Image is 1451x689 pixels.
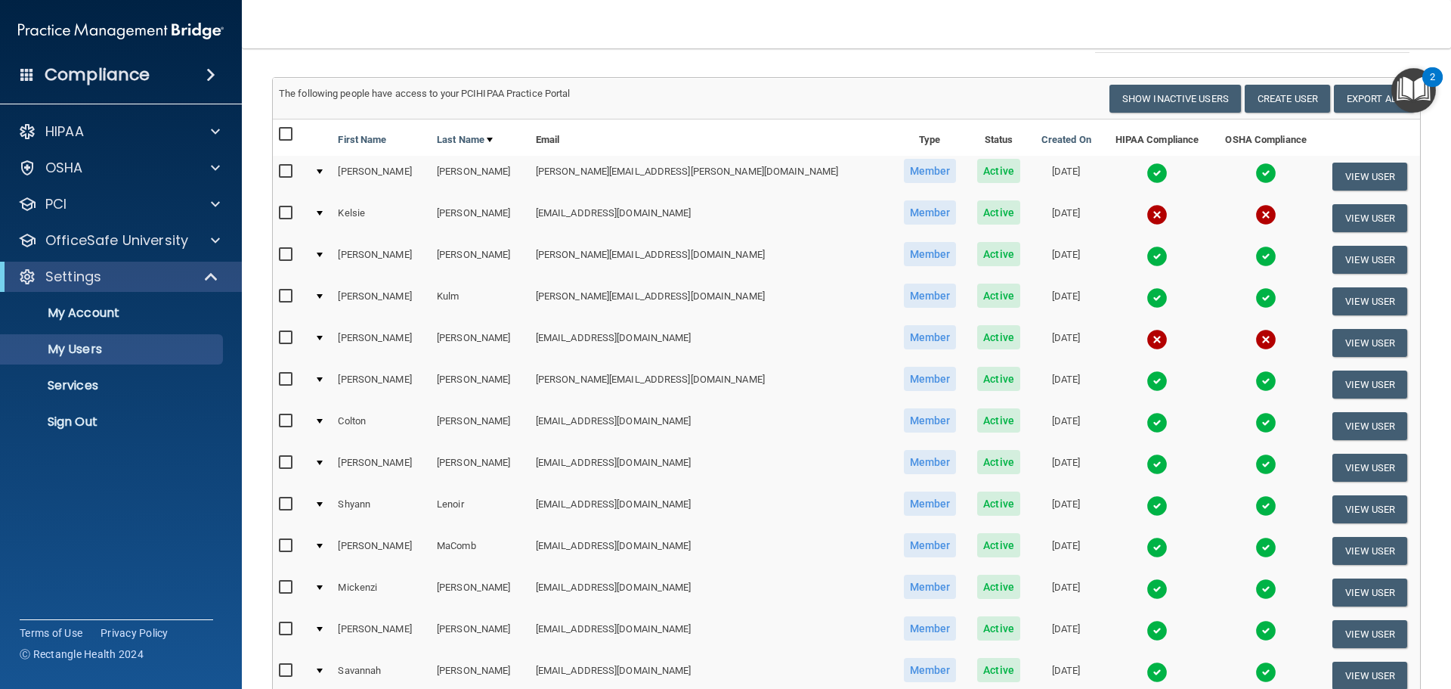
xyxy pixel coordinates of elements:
button: Show Inactive Users [1109,85,1241,113]
th: Email [530,119,893,156]
td: [PERSON_NAME] [332,530,431,572]
td: [PERSON_NAME] [431,239,530,281]
td: [PERSON_NAME] [431,405,530,447]
td: [DATE] [1030,447,1102,489]
span: Member [904,533,957,557]
td: Kelsie [332,197,431,239]
span: Member [904,284,957,308]
th: OSHA Compliance [1212,119,1320,156]
img: tick.e7d51cea.svg [1146,620,1168,641]
td: MaComb [431,530,530,572]
span: Active [977,159,1020,183]
td: [EMAIL_ADDRESS][DOMAIN_NAME] [530,530,893,572]
a: HIPAA [18,123,220,141]
img: tick.e7d51cea.svg [1255,454,1276,475]
td: [DATE] [1030,364,1102,405]
h4: Compliance [45,64,150,85]
td: [DATE] [1030,156,1102,197]
th: HIPAA Compliance [1102,119,1212,156]
img: tick.e7d51cea.svg [1255,662,1276,683]
img: cross.ca9f0e7f.svg [1146,329,1168,350]
span: Active [977,200,1020,225]
img: cross.ca9f0e7f.svg [1255,329,1276,350]
td: [EMAIL_ADDRESS][DOMAIN_NAME] [530,322,893,364]
a: First Name [338,131,386,149]
img: tick.e7d51cea.svg [1255,495,1276,517]
span: The following people have access to your PCIHIPAA Practice Portal [279,88,571,99]
img: tick.e7d51cea.svg [1146,495,1168,517]
img: tick.e7d51cea.svg [1146,371,1168,392]
td: [PERSON_NAME][EMAIL_ADDRESS][DOMAIN_NAME] [530,281,893,322]
button: View User [1332,495,1407,523]
button: View User [1332,620,1407,648]
button: View User [1332,246,1407,274]
td: [PERSON_NAME] [332,364,431,405]
td: [PERSON_NAME] [431,156,530,197]
td: [DATE] [1030,613,1102,655]
span: Active [977,242,1020,266]
p: OfficeSafe University [45,231,188,250]
p: PCI [45,195,67,213]
td: [DATE] [1030,572,1102,613]
img: tick.e7d51cea.svg [1146,579,1168,600]
td: [EMAIL_ADDRESS][DOMAIN_NAME] [530,447,893,489]
td: [EMAIL_ADDRESS][DOMAIN_NAME] [530,197,893,239]
p: My Users [10,342,216,357]
img: tick.e7d51cea.svg [1255,620,1276,641]
a: Settings [18,268,219,286]
button: View User [1332,163,1407,191]
button: View User [1332,329,1407,357]
a: OfficeSafe University [18,231,220,250]
td: [DATE] [1030,530,1102,572]
span: Member [904,325,957,349]
span: Active [977,658,1020,682]
span: Active [977,450,1020,474]
td: [DATE] [1030,197,1102,239]
img: tick.e7d51cea.svg [1255,246,1276,267]
button: View User [1332,537,1407,565]
th: Status [967,119,1031,156]
p: HIPAA [45,123,84,141]
p: My Account [10,306,216,321]
button: Open Resource Center, 2 new notifications [1391,68,1436,113]
span: Active [977,492,1020,516]
a: Terms of Use [20,625,82,641]
td: [DATE] [1030,405,1102,447]
td: [PERSON_NAME] [431,364,530,405]
td: [PERSON_NAME] [332,239,431,281]
a: PCI [18,195,220,213]
p: Services [10,378,216,393]
td: [PERSON_NAME][EMAIL_ADDRESS][DOMAIN_NAME] [530,364,893,405]
td: Kulm [431,281,530,322]
td: [EMAIL_ADDRESS][DOMAIN_NAME] [530,572,893,613]
button: View User [1332,287,1407,315]
span: Member [904,575,957,599]
td: [DATE] [1030,489,1102,530]
img: tick.e7d51cea.svg [1146,412,1168,433]
span: Active [977,575,1020,599]
td: Lenoir [431,489,530,530]
span: Member [904,616,957,641]
span: Member [904,492,957,516]
span: Member [904,242,957,266]
span: Ⓒ Rectangle Health 2024 [20,647,144,662]
a: Export All [1334,85,1414,113]
td: [PERSON_NAME] [332,447,431,489]
button: Create User [1245,85,1330,113]
img: tick.e7d51cea.svg [1255,163,1276,184]
p: Settings [45,268,101,286]
td: [EMAIL_ADDRESS][DOMAIN_NAME] [530,613,893,655]
img: PMB logo [18,16,224,46]
img: tick.e7d51cea.svg [1146,662,1168,683]
img: tick.e7d51cea.svg [1255,287,1276,309]
img: cross.ca9f0e7f.svg [1146,204,1168,225]
img: tick.e7d51cea.svg [1255,579,1276,600]
span: Active [977,325,1020,349]
div: 2 [1430,77,1435,97]
td: [PERSON_NAME] [332,281,431,322]
a: Created On [1041,131,1091,149]
td: Shyann [332,489,431,530]
img: tick.e7d51cea.svg [1146,163,1168,184]
span: Active [977,616,1020,641]
td: [PERSON_NAME] [431,447,530,489]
